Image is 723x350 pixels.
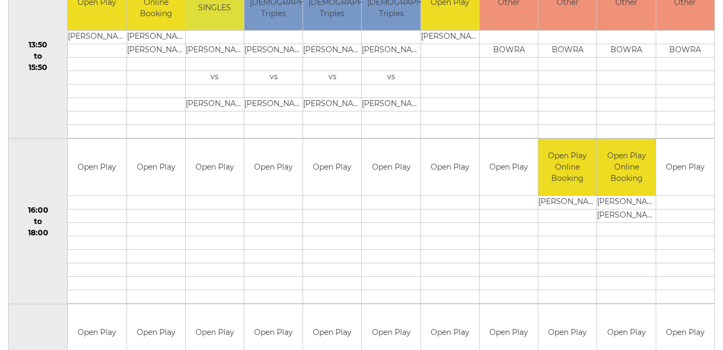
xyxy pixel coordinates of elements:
[68,139,126,195] td: Open Play
[538,195,596,209] td: [PERSON_NAME]
[186,44,244,58] td: [PERSON_NAME]
[186,98,244,111] td: [PERSON_NAME]
[68,31,126,44] td: [PERSON_NAME]
[303,71,361,85] td: vs
[656,139,714,195] td: Open Play
[186,139,244,195] td: Open Play
[303,98,361,111] td: [PERSON_NAME]
[244,44,303,58] td: [PERSON_NAME]
[480,139,538,195] td: Open Play
[597,195,655,209] td: [PERSON_NAME]
[303,44,361,58] td: [PERSON_NAME]
[656,44,714,58] td: BOWRA
[362,98,420,111] td: [PERSON_NAME]
[244,139,303,195] td: Open Play
[597,139,655,195] td: Open Play Online Booking
[127,31,185,44] td: [PERSON_NAME]
[186,71,244,85] td: vs
[127,44,185,58] td: [PERSON_NAME]
[362,139,420,195] td: Open Play
[303,139,361,195] td: Open Play
[9,139,68,304] td: 16:00 to 18:00
[597,209,655,222] td: [PERSON_NAME]
[421,31,479,44] td: [PERSON_NAME]
[244,98,303,111] td: [PERSON_NAME]
[538,139,596,195] td: Open Play Online Booking
[244,71,303,85] td: vs
[127,139,185,195] td: Open Play
[480,44,538,58] td: BOWRA
[362,44,420,58] td: [PERSON_NAME]
[597,44,655,58] td: BOWRA
[421,139,479,195] td: Open Play
[362,71,420,85] td: vs
[538,44,596,58] td: BOWRA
